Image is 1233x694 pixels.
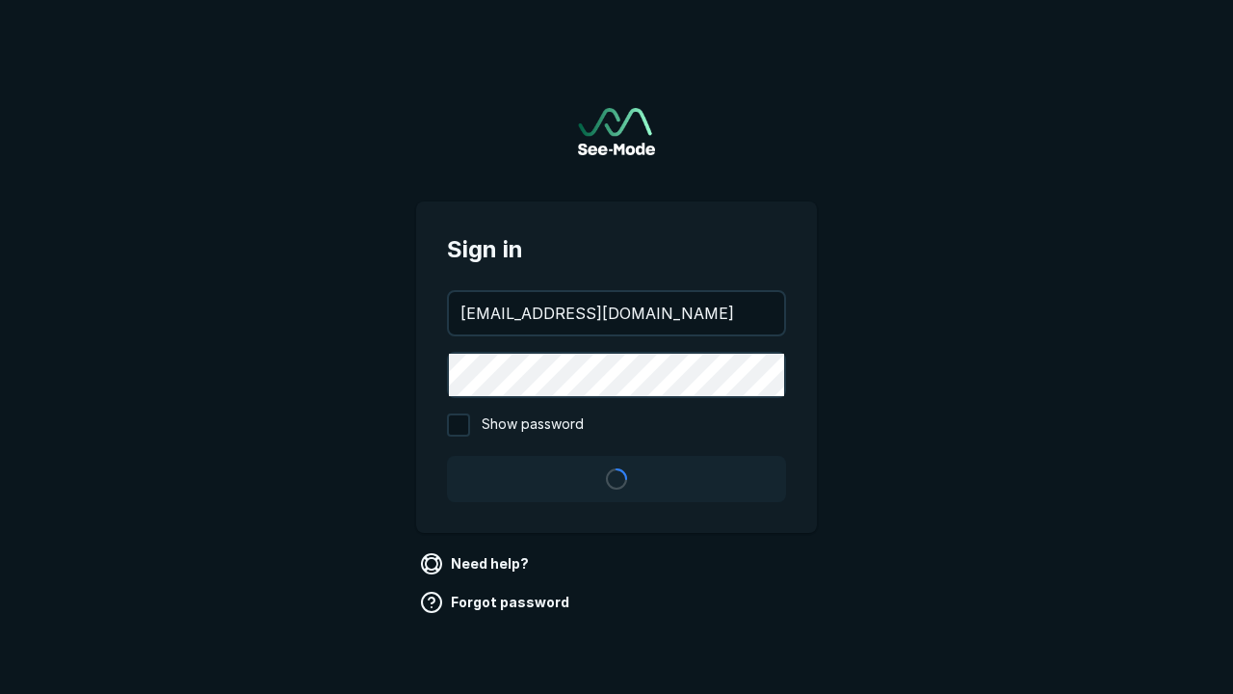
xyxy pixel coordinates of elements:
input: your@email.com [449,292,784,334]
span: Sign in [447,232,786,267]
a: Go to sign in [578,108,655,155]
a: Need help? [416,548,537,579]
a: Forgot password [416,587,577,618]
span: Show password [482,414,584,437]
img: See-Mode Logo [578,108,655,155]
